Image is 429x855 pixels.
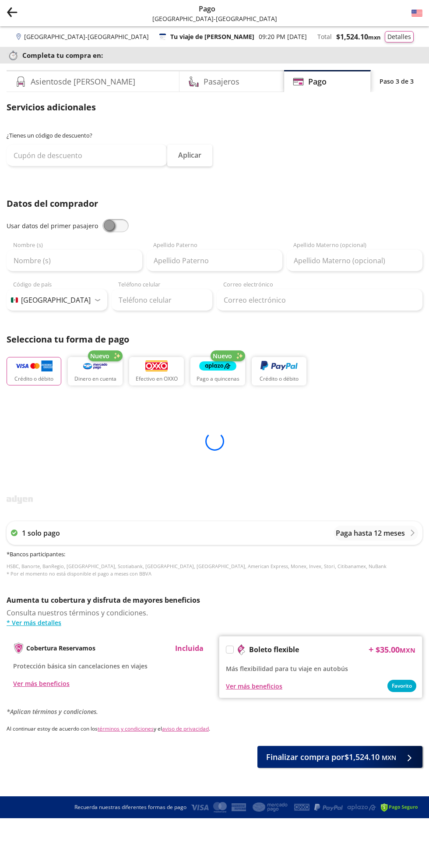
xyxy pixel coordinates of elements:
[7,495,33,504] img: svg+xml;base64,PD94bWwgdmVyc2lvbj0iMS4wIiBlbmNvZGluZz0iVVRGLTgiPz4KPHN2ZyB3aWR0aD0iMzk2cHgiIGhlaW...
[226,664,348,673] span: Más flexibilidad para tu viaje en autobús
[7,608,422,627] div: Consulta nuestros términos y condiciones.
[13,679,70,688] button: Ver más beneficios
[26,643,95,653] p: Cobertura Reservamos
[7,145,167,166] input: Cupón de descuento
[197,375,239,383] p: Pago a quincenas
[7,101,422,114] p: Servicios adicionales
[226,682,282,691] button: Ver más beneficios
[7,725,422,733] p: Al continuar estoy de acuerdo con los y el .
[7,707,422,716] p: *Aplican términos y condiciones.
[11,297,18,303] img: MX
[175,643,204,654] p: Incluida
[7,250,142,272] input: Nombre (s)
[287,250,422,272] input: Apellido Materno (opcional)
[336,32,380,42] span: $ 1,524.10
[7,7,18,20] button: back
[152,4,262,14] p: Pago
[24,32,149,41] p: [GEOGRAPHIC_DATA] - [GEOGRAPHIC_DATA]
[411,8,422,19] button: English
[380,77,414,86] p: Paso 3 de 3
[7,357,61,385] button: Crédito o débito
[368,33,380,41] small: MXN
[129,357,184,385] button: Efectivo en OXXO
[31,76,135,88] h4: Asientos de [PERSON_NAME]
[7,618,422,627] a: * Ver más detalles
[382,753,396,762] small: MXN
[252,357,306,385] button: Crédito o débito
[22,528,60,538] p: 1 solo pago
[249,644,299,655] p: Boleto flexible
[213,351,232,360] span: Nuevo
[260,375,299,383] p: Crédito o débito
[7,222,98,230] span: Usar datos del primer pasajero
[259,32,307,41] p: 09:20 PM [DATE]
[162,725,209,732] a: aviso de privacidad
[317,32,332,41] p: Total
[68,357,123,385] button: Dinero en cuenta
[7,595,422,605] p: Aumenta tu cobertura y disfruta de mayores beneficios
[266,751,396,763] span: Finalizar compra por $1,524.10
[136,375,178,383] p: Efectivo en OXXO
[204,76,239,88] h4: Pasajeros
[90,351,109,360] span: Nuevo
[336,528,405,538] p: Paga hasta 12 meses
[376,644,415,656] span: $ 35.00
[7,131,422,140] p: ¿Tienes un código de descuento?
[98,725,154,732] a: términos y condiciones
[74,375,116,383] p: Dinero en cuenta
[385,31,414,42] button: Detalles
[7,333,422,346] p: Selecciona tu forma de pago
[152,14,262,23] p: [GEOGRAPHIC_DATA] - [GEOGRAPHIC_DATA]
[7,570,151,577] span: * Por el momento no está disponible el pago a meses con BBVA
[190,357,245,385] button: Pago a quincenas
[147,250,282,272] input: Apellido Paterno
[369,643,373,656] p: +
[74,803,186,811] p: Recuerda nuestras diferentes formas de pago
[400,646,415,654] small: MXN
[257,746,422,768] button: Finalizar compra por$1,524.10 MXN
[7,49,422,61] p: Completa tu compra en :
[167,145,212,166] button: Aplicar
[7,563,422,577] p: HSBC, Banorte, BanRegio, [GEOGRAPHIC_DATA], Scotiabank, [GEOGRAPHIC_DATA], [GEOGRAPHIC_DATA], Ame...
[7,550,422,559] h6: * Bancos participantes :
[308,76,327,88] h4: Pago
[170,32,254,41] p: Tu viaje de [PERSON_NAME]
[7,197,422,210] p: Datos del comprador
[217,289,422,311] input: Correo electrónico
[14,375,53,383] p: Crédito o débito
[112,289,212,311] input: Teléfono celular
[13,662,148,670] span: Protección básica sin cancelaciones en viajes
